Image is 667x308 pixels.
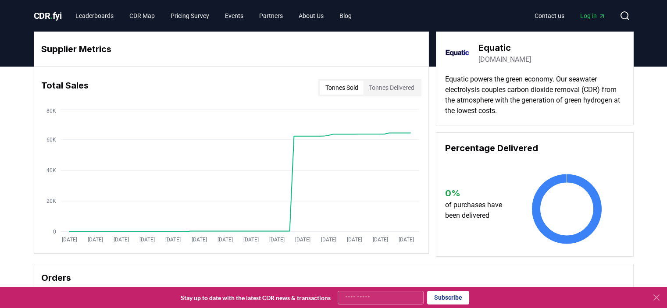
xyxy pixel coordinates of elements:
span: . [50,11,53,21]
tspan: [DATE] [165,237,181,243]
tspan: [DATE] [346,237,362,243]
h3: Equatic [478,41,531,54]
a: CDR.fyi [34,10,62,22]
button: Tonnes Sold [320,81,364,95]
a: Blog [332,8,359,24]
a: CDR Map [122,8,162,24]
tspan: [DATE] [139,237,155,243]
h3: Supplier Metrics [41,42,421,56]
tspan: [DATE] [269,237,284,243]
img: Equatic-logo [445,41,470,65]
tspan: 20K [46,198,56,204]
a: About Us [292,8,331,24]
tspan: [DATE] [114,237,129,243]
button: Tonnes Delivered [364,81,420,95]
tspan: [DATE] [321,237,336,243]
a: Partners [252,8,290,24]
tspan: 40K [46,167,56,173]
tspan: [DATE] [243,237,258,243]
tspan: [DATE] [191,237,207,243]
tspan: 60K [46,137,56,143]
a: Leaderboards [68,8,121,24]
tspan: [DATE] [399,237,414,243]
tspan: 80K [46,108,56,114]
p: Equatic powers the green economy. Our seawater electrolysis couples carbon dioxide removal (CDR) ... [445,74,624,116]
nav: Main [528,8,613,24]
span: CDR fyi [34,11,62,21]
h3: Percentage Delivered [445,142,624,155]
h3: Orders [41,271,626,284]
h3: 0 % [445,187,510,200]
a: Log in [573,8,613,24]
a: [DOMAIN_NAME] [478,54,531,65]
a: Pricing Survey [164,8,216,24]
h3: Total Sales [41,79,89,96]
p: of purchases have been delivered [445,200,510,221]
tspan: [DATE] [62,237,77,243]
nav: Main [68,8,359,24]
a: Events [218,8,250,24]
tspan: [DATE] [372,237,388,243]
span: Log in [580,11,606,20]
tspan: 0 [53,229,56,235]
a: Contact us [528,8,571,24]
tspan: [DATE] [295,237,310,243]
tspan: [DATE] [217,237,232,243]
tspan: [DATE] [88,237,103,243]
